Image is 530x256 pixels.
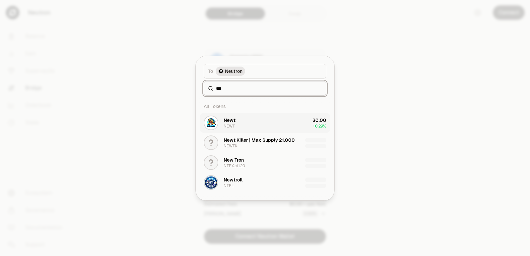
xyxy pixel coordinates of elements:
button: NEWT LogoNewtNEWT$0.00+0.29% [200,113,330,133]
img: NTRL Logo [204,176,218,189]
div: $0.00 [312,117,326,124]
div: NTRX.cft20 [224,163,245,169]
div: Newt [224,117,236,124]
button: Newt Killer | Max Supply 21.000NEWTK [200,133,330,153]
button: ToNeutron LogoNeutron [204,64,326,78]
div: Newt Killer | Max Supply 21.000 [224,137,295,143]
span: To [208,68,213,75]
span: Neutron [225,68,242,75]
div: NTRL [224,183,234,188]
img: Neutron Logo [219,69,223,73]
img: NEWT Logo [204,116,218,129]
div: New Tron [224,157,244,163]
button: NTRL LogoNewtrollNTRL [200,173,330,192]
div: All Tokens [200,100,330,113]
button: New TronNTRX.cft20 [200,153,330,173]
div: NEWTK [224,143,238,149]
div: NEWT [224,124,235,129]
span: + 0.29% [313,124,326,129]
div: Newtroll [224,177,242,183]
